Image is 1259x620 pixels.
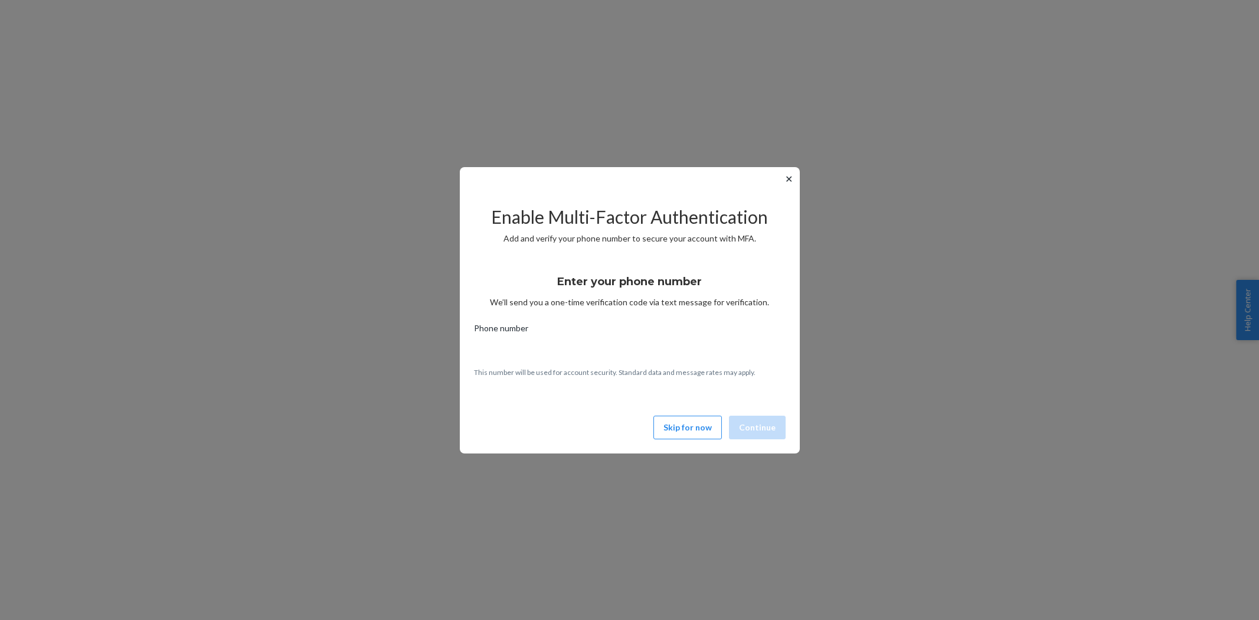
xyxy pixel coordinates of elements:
[783,172,795,186] button: ✕
[474,265,786,308] div: We’ll send you a one-time verification code via text message for verification.
[474,367,786,377] p: This number will be used for account security. Standard data and message rates may apply.
[557,274,702,289] h3: Enter your phone number
[474,207,786,227] h2: Enable Multi-Factor Authentication
[729,416,786,439] button: Continue
[653,416,722,439] button: Skip for now
[474,233,786,244] p: Add and verify your phone number to secure your account with MFA.
[474,322,528,339] span: Phone number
